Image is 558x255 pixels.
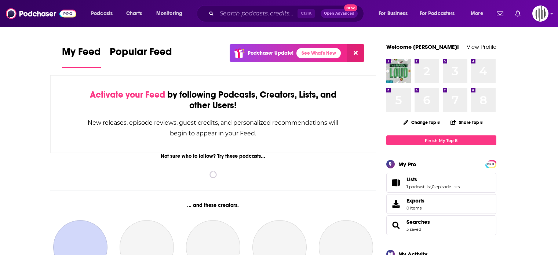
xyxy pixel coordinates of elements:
[494,7,506,20] a: Show notifications dropdown
[110,45,172,68] a: Popular Feed
[532,6,548,22] button: Show profile menu
[415,8,466,19] button: open menu
[406,219,430,225] a: Searches
[151,8,192,19] button: open menu
[321,9,358,18] button: Open AdvancedNew
[87,90,339,111] div: by following Podcasts, Creators, Lists, and other Users!
[386,43,459,50] a: Welcome [PERSON_NAME]!
[324,12,354,15] span: Open Advanced
[467,43,496,50] a: View Profile
[532,6,548,22] span: Logged in as gpg2
[296,48,341,58] a: See What's New
[398,161,416,168] div: My Pro
[110,45,172,62] span: Popular Feed
[389,199,404,209] span: Exports
[379,8,408,19] span: For Business
[431,184,432,189] span: ,
[344,4,357,11] span: New
[373,8,417,19] button: open menu
[486,161,495,167] a: PRO
[399,118,445,127] button: Change Top 8
[87,117,339,139] div: New releases, episode reviews, guest credits, and personalized recommendations will begin to appe...
[217,8,298,19] input: Search podcasts, credits, & more...
[389,178,404,188] a: Lists
[386,173,496,193] span: Lists
[406,184,431,189] a: 1 podcast list
[386,194,496,214] a: Exports
[126,8,142,19] span: Charts
[406,197,424,204] span: Exports
[50,202,376,208] div: ... and these creators.
[466,8,492,19] button: open menu
[532,6,548,22] img: User Profile
[50,153,376,159] div: Not sure who to follow? Try these podcasts...
[156,8,182,19] span: Monitoring
[91,8,113,19] span: Podcasts
[406,205,424,211] span: 0 items
[450,115,483,130] button: Share Top 8
[406,227,421,232] a: 3 saved
[6,7,76,21] img: Podchaser - Follow, Share and Rate Podcasts
[386,135,496,145] a: Finish My Top 8
[298,9,315,18] span: Ctrl K
[386,59,411,83] img: The Readout Loud
[386,215,496,235] span: Searches
[512,7,524,20] a: Show notifications dropdown
[90,89,165,100] span: Activate your Feed
[389,220,404,230] a: Searches
[406,176,460,183] a: Lists
[432,184,460,189] a: 0 episode lists
[248,50,293,56] p: Podchaser Update!
[62,45,101,62] span: My Feed
[121,8,146,19] a: Charts
[471,8,483,19] span: More
[420,8,455,19] span: For Podcasters
[406,176,417,183] span: Lists
[204,5,371,22] div: Search podcasts, credits, & more...
[62,45,101,68] a: My Feed
[86,8,122,19] button: open menu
